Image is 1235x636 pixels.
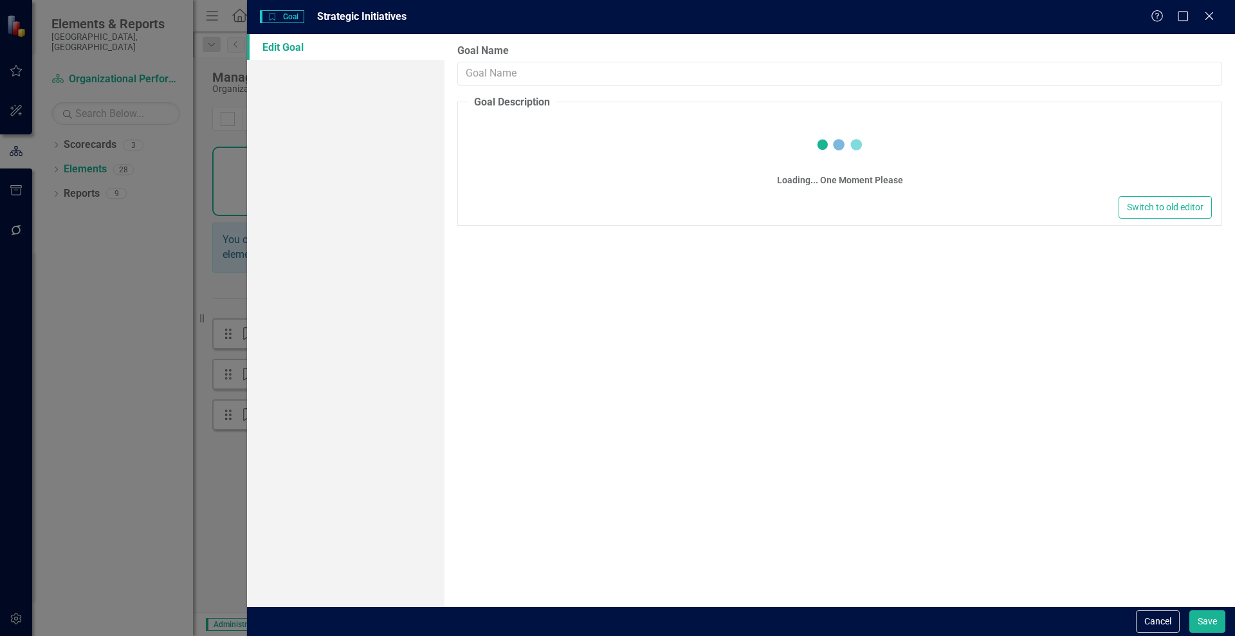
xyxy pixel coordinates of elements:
[468,95,556,110] legend: Goal Description
[247,34,444,60] a: Edit Goal
[1119,196,1212,219] button: Switch to old editor
[317,10,407,23] span: Strategic Initiatives
[1189,610,1225,633] button: Save
[457,62,1222,86] input: Goal Name
[777,174,903,186] div: Loading... One Moment Please
[1136,610,1180,633] button: Cancel
[457,44,1222,59] label: Goal Name
[260,10,304,23] span: Goal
